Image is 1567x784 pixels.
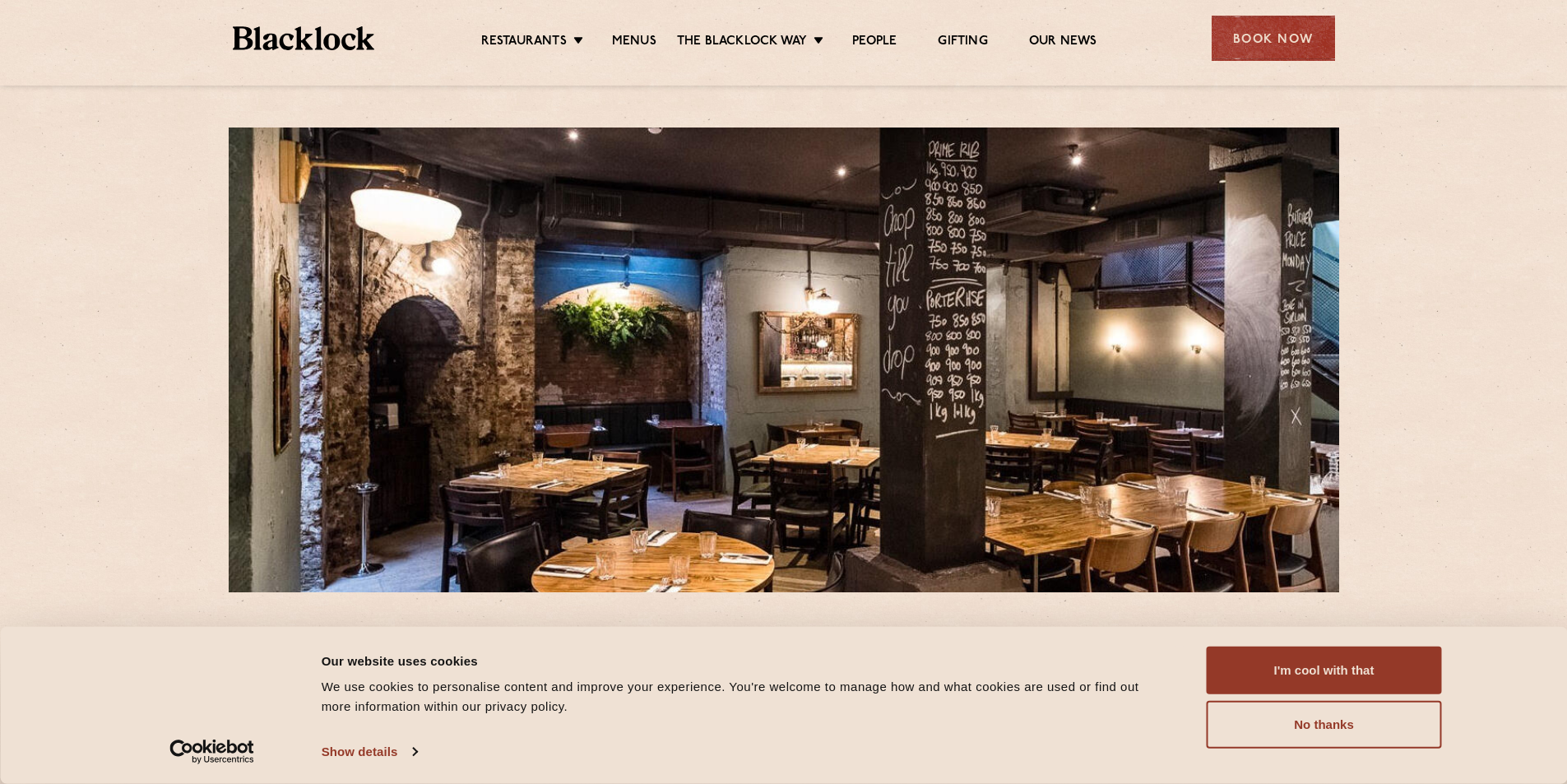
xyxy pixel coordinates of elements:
[140,740,284,764] a: Usercentrics Cookiebot - opens in a new window
[1207,701,1442,749] button: No thanks
[852,34,897,52] a: People
[322,740,417,764] a: Show details
[322,677,1170,717] div: We use cookies to personalise content and improve your experience. You're welcome to manage how a...
[1207,647,1442,694] button: I'm cool with that
[233,26,375,50] img: BL_Textured_Logo-footer-cropped.svg
[938,34,987,52] a: Gifting
[322,651,1170,670] div: Our website uses cookies
[612,34,656,52] a: Menus
[481,34,567,52] a: Restaurants
[1212,16,1335,61] div: Book Now
[677,34,807,52] a: The Blacklock Way
[1029,34,1097,52] a: Our News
